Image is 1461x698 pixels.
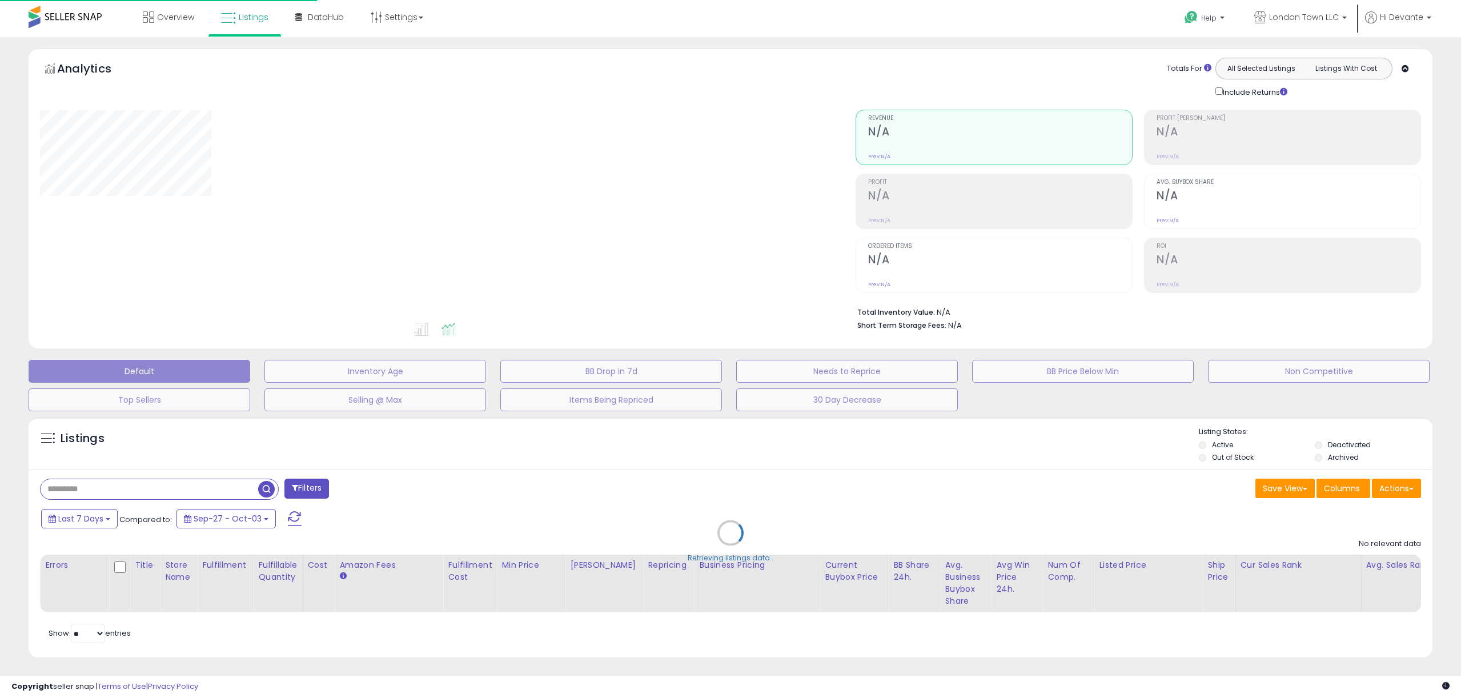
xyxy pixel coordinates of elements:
[1207,85,1301,98] div: Include Returns
[1157,153,1179,160] small: Prev: N/A
[239,11,268,23] span: Listings
[1157,115,1420,122] span: Profit [PERSON_NAME]
[868,243,1132,250] span: Ordered Items
[11,681,198,692] div: seller snap | |
[57,61,134,79] h5: Analytics
[1201,13,1217,23] span: Help
[264,360,486,383] button: Inventory Age
[868,253,1132,268] h2: N/A
[857,307,935,317] b: Total Inventory Value:
[1175,2,1236,37] a: Help
[1219,61,1304,76] button: All Selected Listings
[688,553,773,563] div: Retrieving listings data..
[868,125,1132,141] h2: N/A
[1208,360,1430,383] button: Non Competitive
[868,153,890,160] small: Prev: N/A
[868,189,1132,204] h2: N/A
[736,360,958,383] button: Needs to Reprice
[264,388,486,411] button: Selling @ Max
[1269,11,1339,23] span: London Town LLC
[29,388,250,411] button: Top Sellers
[157,11,194,23] span: Overview
[11,681,53,692] strong: Copyright
[29,360,250,383] button: Default
[1157,281,1179,288] small: Prev: N/A
[98,681,146,692] a: Terms of Use
[1157,189,1420,204] h2: N/A
[1157,125,1420,141] h2: N/A
[148,681,198,692] a: Privacy Policy
[1365,11,1431,37] a: Hi Devante
[1380,11,1423,23] span: Hi Devante
[868,179,1132,186] span: Profit
[972,360,1194,383] button: BB Price Below Min
[1157,179,1420,186] span: Avg. Buybox Share
[857,320,946,330] b: Short Term Storage Fees:
[500,360,722,383] button: BB Drop in 7d
[500,388,722,411] button: Items Being Repriced
[1184,10,1198,25] i: Get Help
[1157,253,1420,268] h2: N/A
[1157,243,1420,250] span: ROI
[868,281,890,288] small: Prev: N/A
[1303,61,1388,76] button: Listings With Cost
[868,217,890,224] small: Prev: N/A
[1157,217,1179,224] small: Prev: N/A
[308,11,344,23] span: DataHub
[868,115,1132,122] span: Revenue
[736,388,958,411] button: 30 Day Decrease
[948,320,962,331] span: N/A
[857,304,1412,318] li: N/A
[1167,63,1211,74] div: Totals For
